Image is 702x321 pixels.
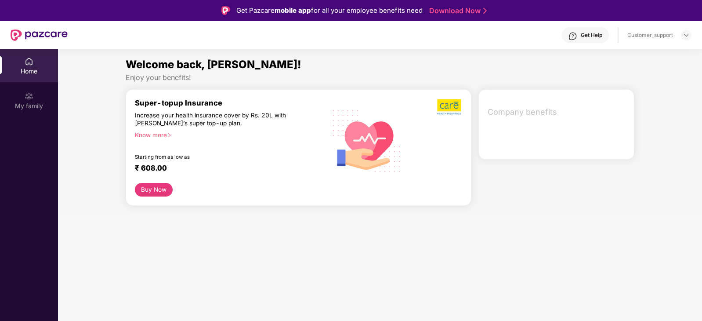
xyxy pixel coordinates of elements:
img: svg+xml;base64,PHN2ZyBpZD0iRHJvcGRvd24tMzJ4MzIiIHhtbG5zPSJodHRwOi8vd3d3LnczLm9yZy8yMDAwL3N2ZyIgd2... [683,32,690,39]
div: Increase your health insurance cover by Rs. 20L with [PERSON_NAME]’s super top-up plan. [135,111,288,127]
img: svg+xml;base64,PHN2ZyBpZD0iSGVscC0zMngzMiIgeG1sbnM9Imh0dHA6Ly93d3cudzMub3JnLzIwMDAvc3ZnIiB3aWR0aD... [568,32,577,40]
img: b5dec4f62d2307b9de63beb79f102df3.png [437,98,462,115]
div: Company benefits [482,101,634,124]
a: Download Now [429,6,484,15]
div: Get Help [581,32,602,39]
div: Starting from as low as [135,154,288,160]
img: New Pazcare Logo [11,29,68,41]
div: Customer_support [627,32,673,39]
span: Company benefits [488,106,627,118]
div: ₹ 608.00 [135,164,317,174]
div: Get Pazcare for all your employee benefits need [236,5,423,16]
span: right [167,133,172,138]
img: Stroke [483,6,487,15]
img: svg+xml;base64,PHN2ZyB3aWR0aD0iMjAiIGhlaWdodD0iMjAiIHZpZXdCb3g9IjAgMCAyMCAyMCIgZmlsbD0ibm9uZSIgeG... [25,92,33,101]
button: Buy Now [135,183,172,197]
strong: mobile app [275,6,311,15]
div: Enjoy your benefits! [126,73,634,82]
img: Logo [221,6,230,15]
span: Welcome back, [PERSON_NAME]! [126,58,301,71]
img: svg+xml;base64,PHN2ZyBpZD0iSG9tZSIgeG1sbnM9Imh0dHA6Ly93d3cudzMub3JnLzIwMDAvc3ZnIiB3aWR0aD0iMjAiIG... [25,57,33,66]
div: Super-topup Insurance [135,98,326,107]
img: svg+xml;base64,PHN2ZyB4bWxucz0iaHR0cDovL3d3dy53My5vcmcvMjAwMC9zdmciIHhtbG5zOnhsaW5rPSJodHRwOi8vd3... [326,99,408,182]
div: Know more [135,131,320,137]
